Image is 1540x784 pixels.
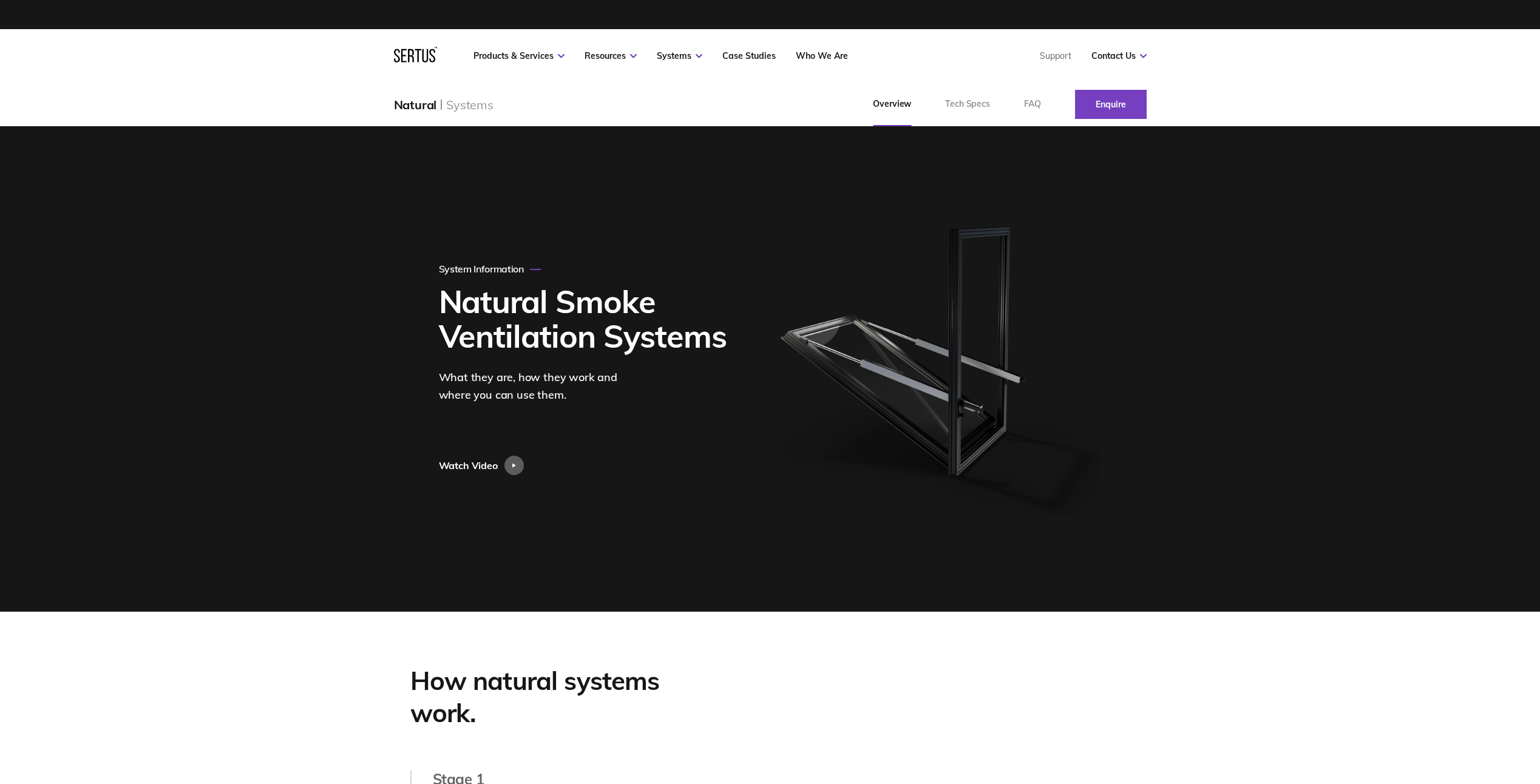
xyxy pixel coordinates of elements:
a: Products & Services [473,50,565,61]
a: FAQ [1007,83,1058,126]
div: Systems [446,97,494,112]
a: Contact Us [1091,50,1147,61]
h1: Natural Smoke Ventilation Systems [439,284,738,353]
div: Natural [394,97,437,112]
div: System Information [439,263,541,275]
a: Tech Specs [928,83,1007,126]
a: Systems [657,50,702,61]
a: Case Studies [722,50,776,61]
a: Enquire [1075,90,1147,119]
div: How natural systems work. [410,665,726,729]
div: What they are, how they work and where you can use them. [439,369,639,404]
div: Watch Video [439,456,498,475]
a: Resources [585,50,637,61]
a: Who We Are [796,50,848,61]
a: Support [1040,50,1071,61]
